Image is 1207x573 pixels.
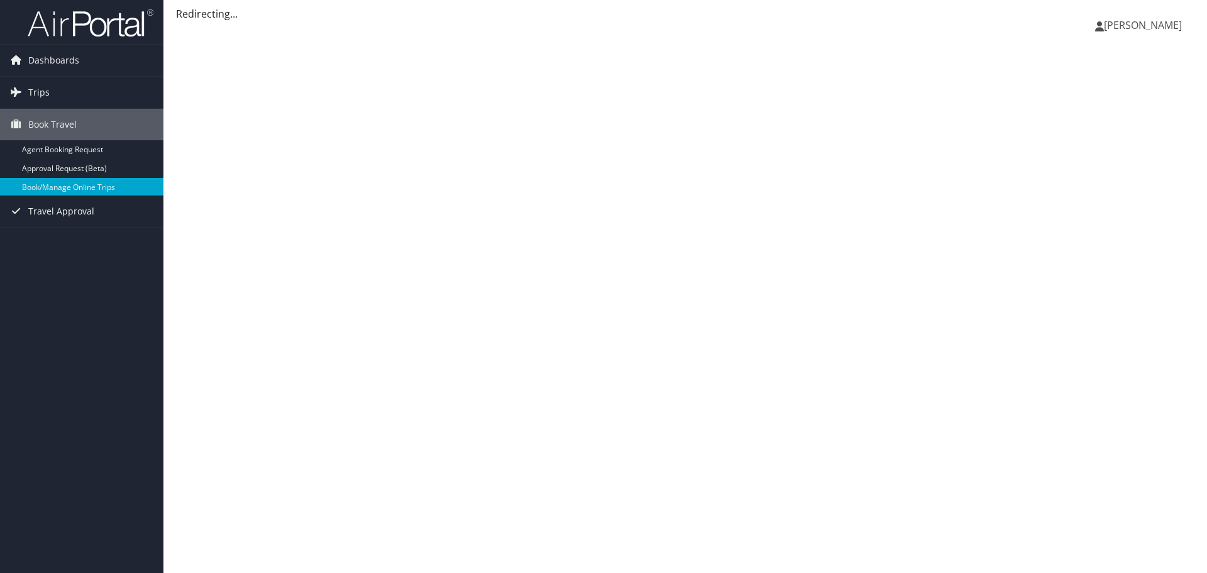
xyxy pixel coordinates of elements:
[28,196,94,227] span: Travel Approval
[28,45,79,76] span: Dashboards
[1104,18,1182,32] span: [PERSON_NAME]
[1095,6,1194,44] a: [PERSON_NAME]
[28,8,153,38] img: airportal-logo.png
[28,77,50,108] span: Trips
[28,109,77,140] span: Book Travel
[176,6,1194,21] div: Redirecting...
